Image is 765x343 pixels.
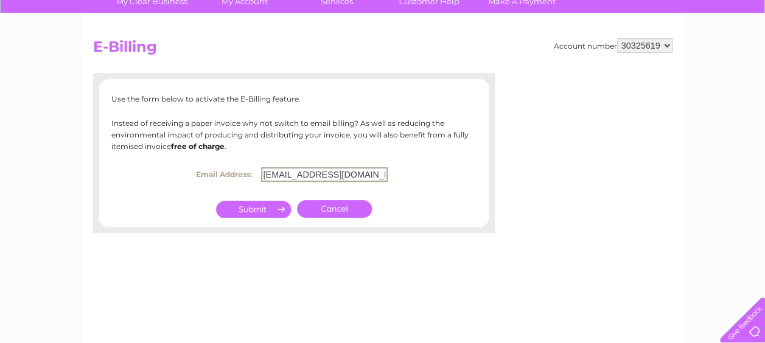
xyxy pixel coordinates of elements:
input: Submit [216,201,291,218]
img: logo.png [27,32,89,69]
a: Energy [581,52,608,61]
a: Water [551,52,574,61]
b: free of charge [171,142,225,151]
a: Blog [659,52,677,61]
p: Instead of receiving a paper invoice why not switch to email billing? As well as reducing the env... [111,117,477,153]
a: Cancel [297,200,372,218]
th: Email Address: [190,164,258,185]
a: Log out [725,52,753,61]
h2: E-Billing [93,38,672,61]
div: Clear Business is a trading name of Verastar Limited (registered in [GEOGRAPHIC_DATA] No. 3667643... [96,7,671,59]
a: Telecoms [615,52,652,61]
a: Contact [684,52,714,61]
a: 0333 014 3131 [536,6,620,21]
div: Account number [554,38,672,53]
p: Use the form below to activate the E-Billing feature. [111,93,477,105]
